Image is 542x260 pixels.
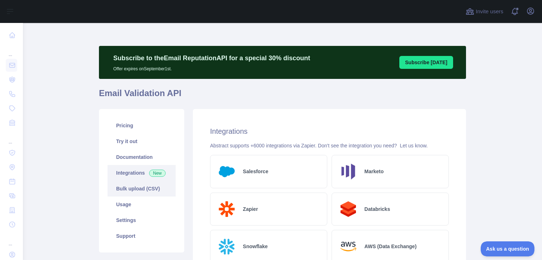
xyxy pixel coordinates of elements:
[108,118,176,133] a: Pricing
[243,205,258,213] h2: Zapier
[99,88,466,105] h1: Email Validation API
[210,126,449,136] h2: Integrations
[338,199,359,220] img: Logo
[216,161,237,182] img: Logo
[464,6,505,17] button: Invite users
[108,149,176,165] a: Documentation
[6,232,17,247] div: ...
[6,43,17,57] div: ...
[243,243,268,250] h2: Snowflake
[108,181,176,197] a: Bulk upload (CSV)
[108,228,176,244] a: Support
[108,212,176,228] a: Settings
[216,236,237,257] img: Logo
[338,161,359,182] img: Logo
[108,133,176,149] a: Try it out
[149,170,166,177] span: New
[6,131,17,145] div: ...
[365,243,417,250] h2: AWS (Data Exchange)
[400,143,428,148] a: Let us know.
[365,168,384,175] h2: Marketo
[113,63,310,72] p: Offer expires on September 1st.
[338,236,359,257] img: Logo
[108,165,176,181] a: Integrations New
[216,199,237,220] img: Logo
[365,205,390,213] h2: Databricks
[108,197,176,212] a: Usage
[476,8,503,16] span: Invite users
[113,53,310,63] p: Subscribe to the Email Reputation API for a special 30 % discount
[210,142,449,149] div: Abstract supports +6000 integrations via Zapier. Don't see the integration you need?
[399,56,453,69] button: Subscribe [DATE]
[243,168,268,175] h2: Salesforce
[481,241,535,256] iframe: Toggle Customer Support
